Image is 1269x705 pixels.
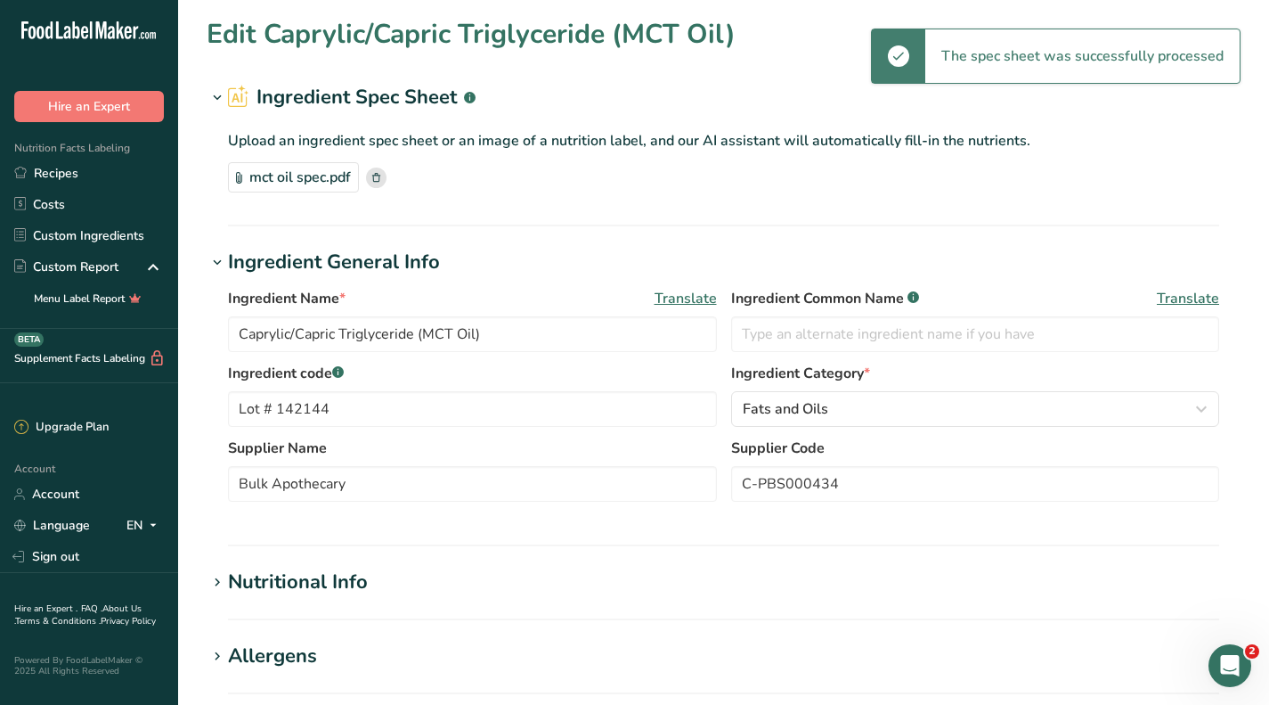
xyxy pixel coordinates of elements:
div: The spec sheet was successfully processed [925,29,1240,83]
label: Ingredient code [228,363,717,384]
a: FAQ . [81,603,102,615]
span: Ingredient Name [228,288,346,309]
span: Translate [1157,288,1219,309]
a: Privacy Policy [101,615,156,627]
a: Hire an Expert . [14,603,77,615]
input: Type an alternate ingredient name if you have [731,316,1220,352]
label: Ingredient Category [731,363,1220,384]
h1: Edit Caprylic/Capric Triglyceride (MCT Oil) [207,14,736,54]
a: About Us . [14,603,142,627]
span: Translate [655,288,717,309]
div: Ingredient General Info [228,248,440,277]
label: Supplier Name [228,438,717,459]
div: Custom Report [14,258,118,276]
p: Upload an ingredient spec sheet or an image of a nutrition label, and our AI assistant will autom... [228,130,1219,152]
div: EN [126,515,164,537]
a: Language [14,510,90,541]
a: Terms & Conditions . [15,615,101,627]
input: Type your supplier code here [731,466,1220,502]
input: Type your ingredient name here [228,316,717,352]
label: Supplier Code [731,438,1220,459]
input: Type your ingredient code here [228,391,717,427]
div: Powered By FoodLabelMaker © 2025 All Rights Reserved [14,655,164,676]
span: Fats and Oils [743,398,828,420]
div: Upgrade Plan [14,419,109,437]
div: Allergens [228,642,317,671]
h2: Ingredient Spec Sheet [228,83,476,112]
div: BETA [14,332,44,347]
button: Fats and Oils [731,391,1220,427]
div: mct oil spec.pdf [228,162,359,193]
span: 2 [1245,644,1259,659]
button: Hire an Expert [14,91,164,122]
div: Nutritional Info [228,568,368,597]
iframe: Intercom live chat [1208,644,1251,687]
input: Type your supplier name here [228,466,717,502]
span: Ingredient Common Name [731,288,919,309]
